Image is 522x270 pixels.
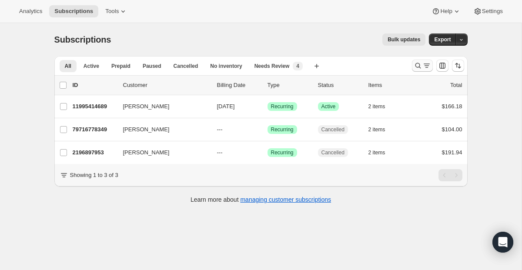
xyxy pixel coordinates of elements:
[368,81,412,90] div: Items
[111,63,130,70] span: Prepaid
[49,5,98,17] button: Subscriptions
[429,33,456,46] button: Export
[217,103,235,110] span: [DATE]
[73,81,116,90] p: ID
[54,35,111,44] span: Subscriptions
[482,8,503,15] span: Settings
[321,149,345,156] span: Cancelled
[73,102,116,111] p: 11995414689
[388,36,420,43] span: Bulk updates
[19,8,42,15] span: Analytics
[191,195,331,204] p: Learn more about
[321,103,336,110] span: Active
[452,60,464,72] button: Sort the results
[321,126,345,133] span: Cancelled
[123,81,210,90] p: Customer
[217,126,223,133] span: ---
[368,123,395,136] button: 2 items
[210,63,242,70] span: No inventory
[450,81,462,90] p: Total
[73,148,116,157] p: 2196897953
[310,60,324,72] button: Create new view
[73,147,462,159] div: 2196897953[PERSON_NAME]---SuccessRecurringCancelled2 items$191.94
[254,63,290,70] span: Needs Review
[271,103,294,110] span: Recurring
[84,63,99,70] span: Active
[442,126,462,133] span: $104.00
[382,33,425,46] button: Bulk updates
[123,102,170,111] span: [PERSON_NAME]
[440,8,452,15] span: Help
[143,63,161,70] span: Paused
[296,63,299,70] span: 4
[368,147,395,159] button: 2 items
[14,5,47,17] button: Analytics
[73,81,462,90] div: IDCustomerBilling DateTypeStatusItemsTotal
[412,60,433,72] button: Search and filter results
[174,63,198,70] span: Cancelled
[468,5,508,17] button: Settings
[100,5,133,17] button: Tools
[73,125,116,134] p: 79716778349
[442,103,462,110] span: $166.18
[368,126,385,133] span: 2 items
[73,123,462,136] div: 79716778349[PERSON_NAME]---SuccessRecurringCancelled2 items$104.00
[70,171,118,180] p: Showing 1 to 3 of 3
[123,148,170,157] span: [PERSON_NAME]
[271,149,294,156] span: Recurring
[118,100,205,113] button: [PERSON_NAME]
[123,125,170,134] span: [PERSON_NAME]
[434,36,451,43] span: Export
[442,149,462,156] span: $191.94
[240,196,331,203] a: managing customer subscriptions
[368,100,395,113] button: 2 items
[318,81,361,90] p: Status
[436,60,448,72] button: Customize table column order and visibility
[73,100,462,113] div: 11995414689[PERSON_NAME][DATE]SuccessRecurringSuccessActive2 items$166.18
[118,123,205,137] button: [PERSON_NAME]
[271,126,294,133] span: Recurring
[268,81,311,90] div: Type
[438,169,462,181] nav: Pagination
[217,81,261,90] p: Billing Date
[368,149,385,156] span: 2 items
[426,5,466,17] button: Help
[118,146,205,160] button: [PERSON_NAME]
[492,232,513,253] div: Open Intercom Messenger
[105,8,119,15] span: Tools
[368,103,385,110] span: 2 items
[65,63,71,70] span: All
[54,8,93,15] span: Subscriptions
[217,149,223,156] span: ---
